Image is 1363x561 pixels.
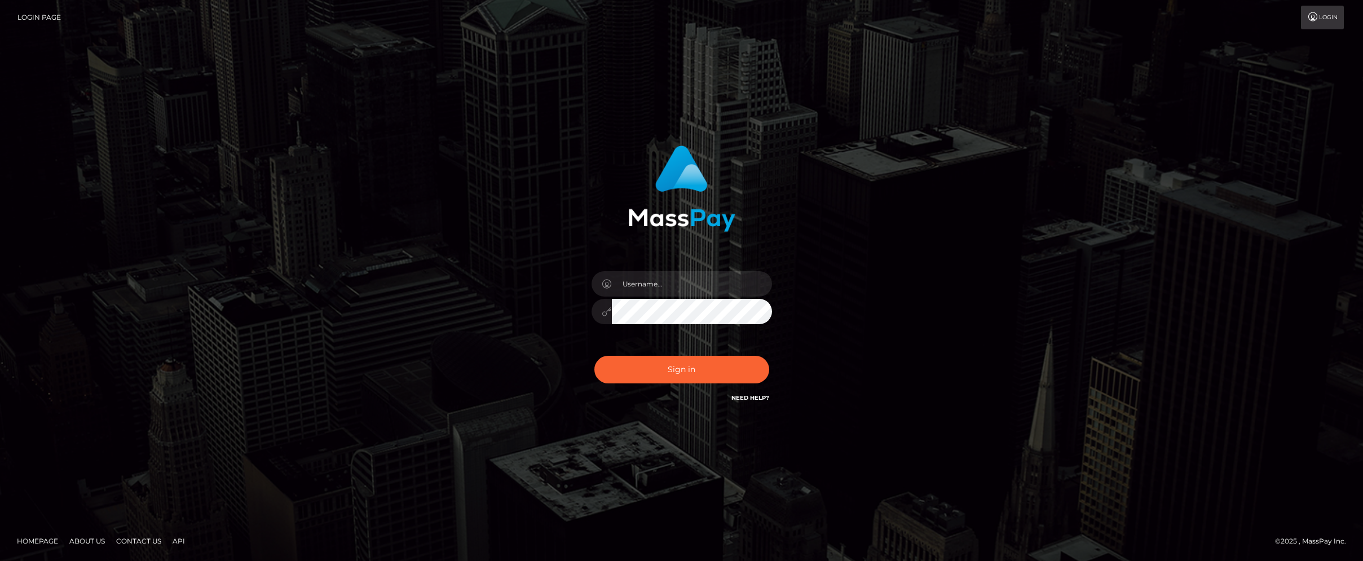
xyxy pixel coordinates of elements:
[168,532,189,550] a: API
[612,271,772,297] input: Username...
[1301,6,1344,29] a: Login
[628,145,735,232] img: MassPay Login
[65,532,109,550] a: About Us
[112,532,166,550] a: Contact Us
[12,532,63,550] a: Homepage
[17,6,61,29] a: Login Page
[1275,535,1355,547] div: © 2025 , MassPay Inc.
[731,394,769,401] a: Need Help?
[594,356,769,383] button: Sign in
